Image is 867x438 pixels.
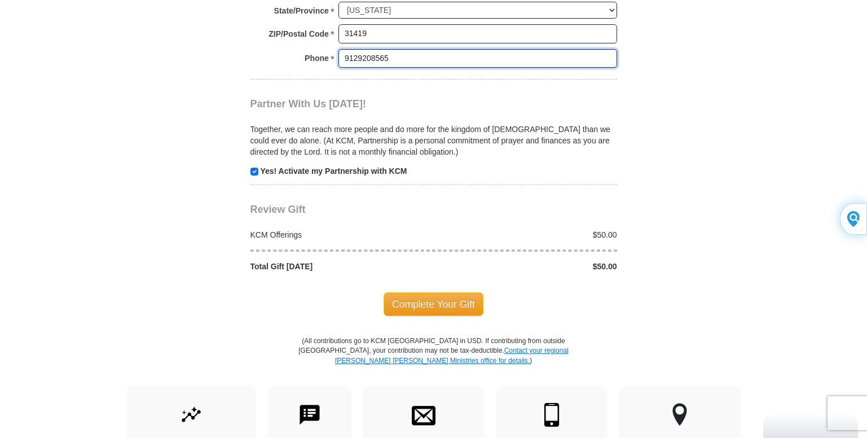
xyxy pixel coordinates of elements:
strong: Phone [305,50,329,66]
strong: Yes! Activate my Partnership with KCM [260,167,407,176]
div: KCM Offerings [244,229,434,240]
img: mobile.svg [540,403,564,427]
img: envelope.svg [412,403,435,427]
span: Review Gift [250,204,306,215]
span: Complete Your Gift [384,292,483,316]
div: Total Gift [DATE] [244,261,434,272]
p: (All contributions go to KCM [GEOGRAPHIC_DATA] in USD. If contributing from outside [GEOGRAPHIC_D... [298,336,569,386]
img: other-region [672,403,688,427]
p: Together, we can reach more people and do more for the kingdom of [DEMOGRAPHIC_DATA] than we coul... [250,124,617,157]
strong: State/Province [274,3,329,19]
a: Contact your regional [PERSON_NAME] [PERSON_NAME] Ministries office for details. [335,347,569,364]
span: Partner With Us [DATE]! [250,98,367,109]
strong: ZIP/Postal Code [269,26,329,42]
img: text-to-give.svg [298,403,322,427]
img: give-by-stock.svg [179,403,203,427]
div: $50.00 [434,229,623,240]
div: $50.00 [434,261,623,272]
